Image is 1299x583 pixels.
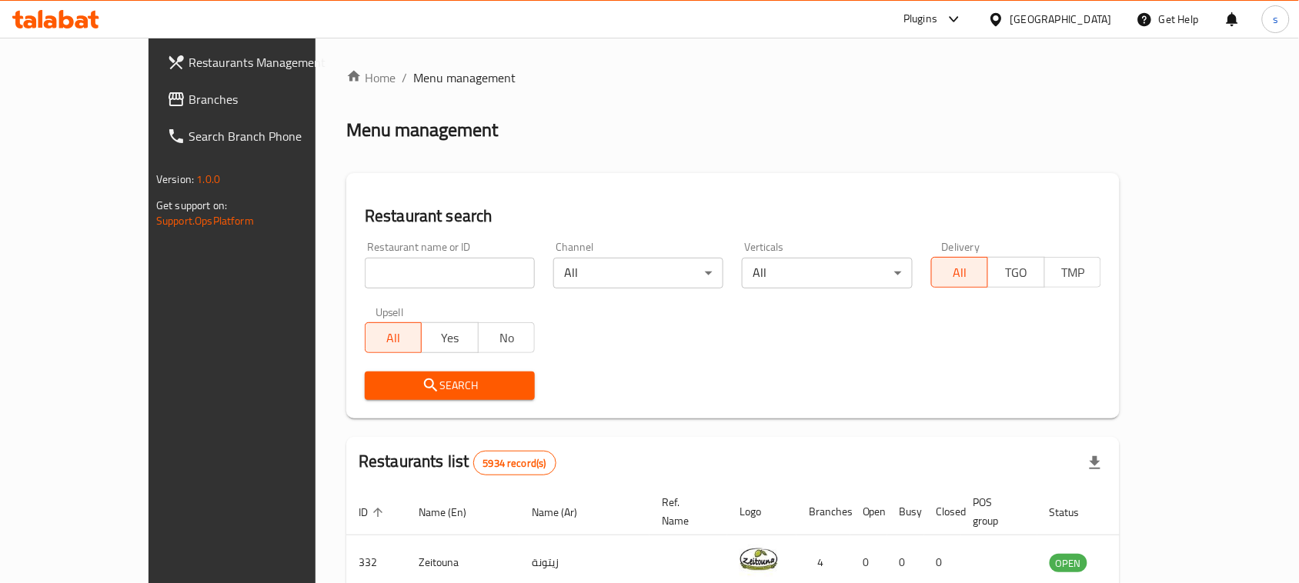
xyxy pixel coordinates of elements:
[887,488,924,535] th: Busy
[365,205,1101,228] h2: Restaurant search
[727,488,796,535] th: Logo
[156,169,194,189] span: Version:
[740,540,778,578] img: Zeitouna
[994,262,1038,284] span: TGO
[742,258,912,288] div: All
[485,327,529,349] span: No
[402,68,407,87] li: /
[155,118,366,155] a: Search Branch Phone
[155,44,366,81] a: Restaurants Management
[1050,554,1087,572] div: OPEN
[796,488,850,535] th: Branches
[196,169,220,189] span: 1.0.0
[1077,445,1114,481] div: Export file
[532,503,597,521] span: Name (Ar)
[376,307,404,318] label: Upsell
[1010,11,1112,28] div: [GEOGRAPHIC_DATA]
[365,371,535,400] button: Search
[359,503,388,521] span: ID
[973,493,1019,530] span: POS group
[903,10,937,28] div: Plugins
[156,211,254,231] a: Support.OpsPlatform
[189,90,353,108] span: Branches
[987,257,1044,288] button: TGO
[156,195,227,215] span: Get support on:
[365,322,422,353] button: All
[662,493,709,530] span: Ref. Name
[942,242,980,252] label: Delivery
[359,450,556,475] h2: Restaurants list
[850,488,887,535] th: Open
[473,451,556,475] div: Total records count
[155,81,366,118] a: Branches
[428,327,472,349] span: Yes
[419,503,486,521] span: Name (En)
[931,257,988,288] button: All
[924,488,961,535] th: Closed
[346,68,1120,87] nav: breadcrumb
[377,376,523,395] span: Search
[413,68,516,87] span: Menu management
[1050,555,1087,572] span: OPEN
[1050,503,1100,521] span: Status
[474,456,556,471] span: 5934 record(s)
[346,118,498,142] h2: Menu management
[553,258,723,288] div: All
[372,327,416,349] span: All
[189,127,353,145] span: Search Branch Phone
[1044,257,1101,288] button: TMP
[346,68,396,87] a: Home
[478,322,535,353] button: No
[189,53,353,72] span: Restaurants Management
[1273,11,1278,28] span: s
[938,262,982,284] span: All
[365,258,535,288] input: Search for restaurant name or ID..
[421,322,478,353] button: Yes
[1051,262,1095,284] span: TMP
